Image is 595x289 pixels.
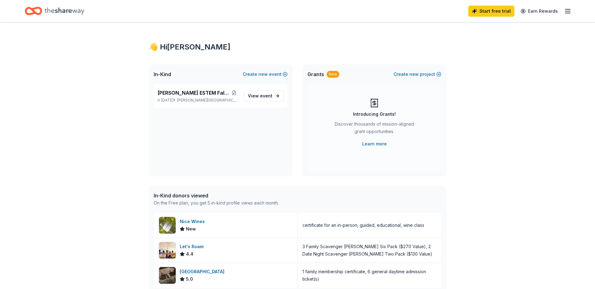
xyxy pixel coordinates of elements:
[180,218,207,225] div: Nice Wines
[157,98,239,103] p: [DATE] •
[25,4,84,18] a: Home
[302,243,436,258] div: 3 Family Scavenger [PERSON_NAME] Six Pack ($270 Value), 2 Date Night Scavenger [PERSON_NAME] Two ...
[260,93,272,98] span: event
[154,192,279,199] div: In-Kind donors viewed
[177,98,239,103] span: [PERSON_NAME][GEOGRAPHIC_DATA], [GEOGRAPHIC_DATA]
[149,42,446,52] div: 👋 Hi [PERSON_NAME]
[327,71,339,78] div: New
[468,6,514,17] a: Start free trial
[302,268,436,283] div: 1 family membership certificate, 6 general daytime admission ticket(s)
[248,92,272,100] span: View
[186,275,193,283] span: 5.0
[154,71,171,78] span: In-Kind
[154,199,279,207] div: On the Free plan, you get 5 in-kind profile views each month.
[332,120,416,138] div: Discover thousands of mission-aligned grant opportunities.
[302,222,424,229] div: certificate for an in-person, guided, educational, wine class
[186,225,196,233] span: New
[180,268,227,275] div: [GEOGRAPHIC_DATA]
[353,110,396,118] div: Introducing Grants!
[307,71,324,78] span: Grants
[180,243,206,250] div: Let's Roam
[159,267,176,284] img: Image for Houston Zoo
[186,250,193,258] span: 4.4
[517,6,562,17] a: Earn Rewards
[159,242,176,259] img: Image for Let's Roam
[159,217,176,234] img: Image for Nice Wines
[394,71,441,78] button: Createnewproject
[157,89,229,97] span: [PERSON_NAME] ESTEM Fall Festival
[362,140,387,148] a: Learn more
[244,90,284,101] a: View event
[258,71,268,78] span: new
[409,71,419,78] span: new
[243,71,288,78] button: Createnewevent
